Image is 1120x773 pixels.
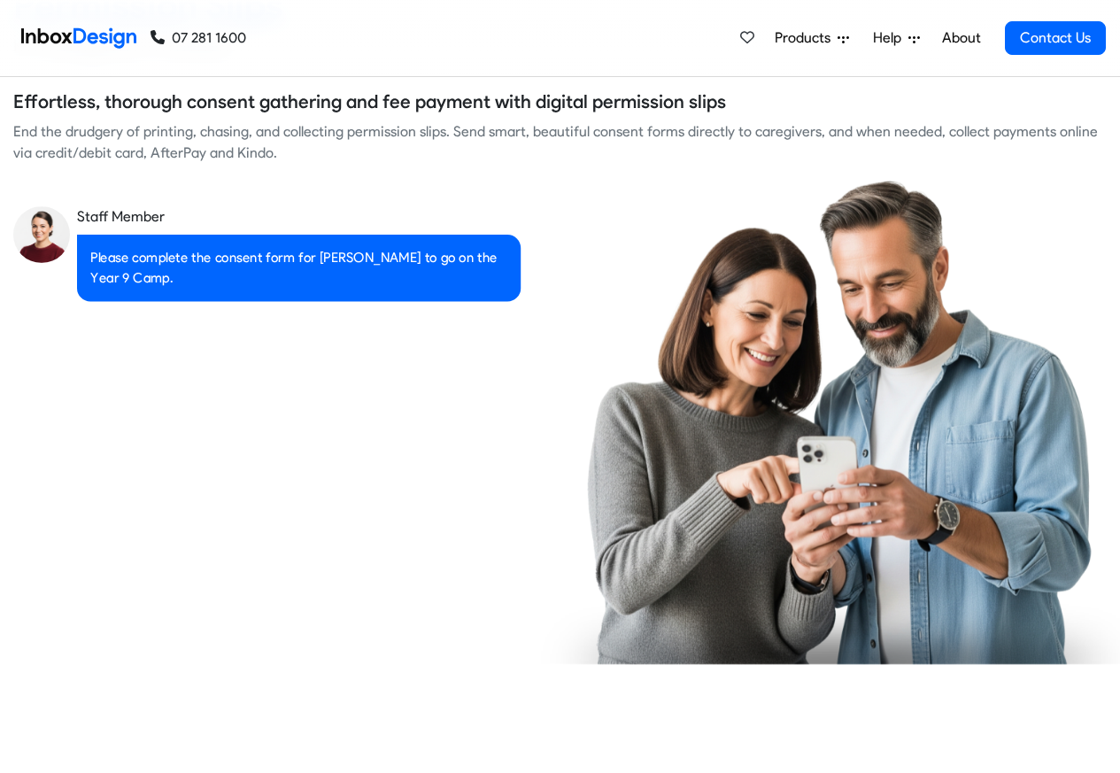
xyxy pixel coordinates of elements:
a: Contact Us [1005,21,1106,55]
div: Please complete the consent form for [PERSON_NAME] to go on the Year 9 Camp. [77,235,521,302]
a: Help [866,20,927,56]
div: End the drudgery of printing, chasing, and collecting permission slips. Send smart, beautiful con... [13,121,1107,164]
a: 07 281 1600 [151,27,246,49]
div: Staff Member [77,206,547,228]
span: Products [775,27,838,49]
span: Help [873,27,908,49]
a: Products [768,20,856,56]
img: staff_avatar.png [13,206,70,263]
a: About [937,20,985,56]
h5: Effortless, thorough consent gathering and fee payment with digital permission slips [13,89,726,115]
